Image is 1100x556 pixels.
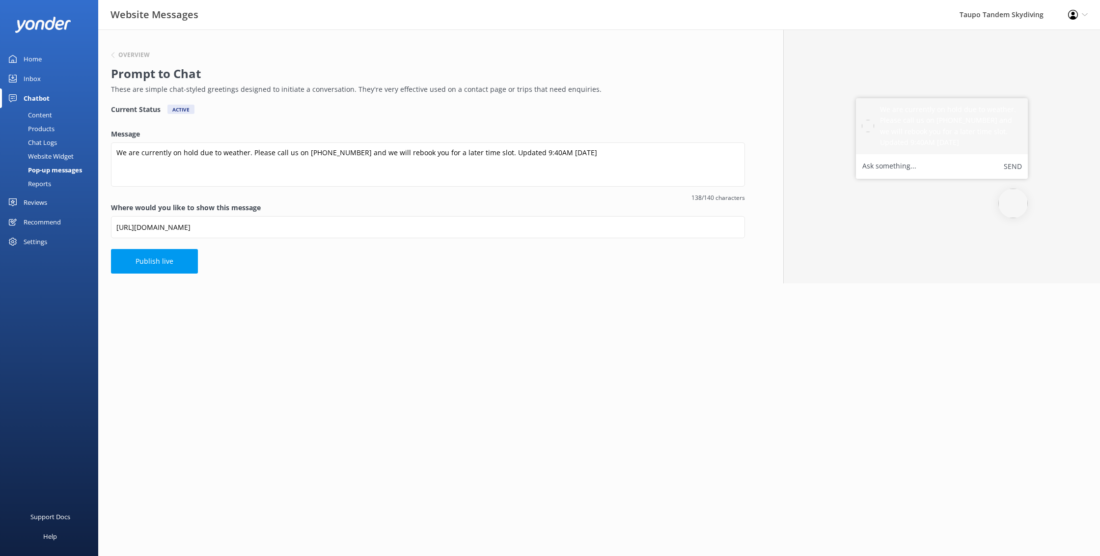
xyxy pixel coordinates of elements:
div: Settings [24,232,47,251]
textarea: We are currently on hold due to weather. Please call us on [PHONE_NUMBER] and we will rebook you ... [111,142,745,187]
img: yonder-white-logo.png [15,17,71,33]
a: Content [6,108,98,122]
p: These are simple chat-styled greetings designed to initiate a conversation. They're very effectiv... [111,84,740,95]
div: Help [43,527,57,546]
h4: Current Status [111,105,161,114]
h2: Prompt to Chat [111,64,740,83]
div: Chatbot [24,88,50,108]
div: Reports [6,177,51,191]
div: Recommend [24,212,61,232]
div: Support Docs [30,507,70,527]
div: Home [24,49,42,69]
a: Pop-up messages [6,163,98,177]
h3: Website Messages [110,7,198,23]
div: Products [6,122,55,136]
a: Website Widget [6,149,98,163]
a: Chat Logs [6,136,98,149]
input: https://www.example.com/page [111,216,745,238]
button: Send [1004,160,1022,173]
a: Reports [6,177,98,191]
label: Where would you like to show this message [111,202,745,213]
button: Publish live [111,249,198,274]
div: Website Widget [6,149,74,163]
div: Chat Logs [6,136,57,149]
span: 138/140 characters [111,193,745,202]
button: Overview [111,52,150,58]
a: Products [6,122,98,136]
h6: Overview [118,52,150,58]
div: Pop-up messages [6,163,82,177]
label: Message [111,129,745,139]
div: Content [6,108,52,122]
div: Reviews [24,193,47,212]
label: Ask something... [862,160,916,173]
div: Active [167,105,194,114]
h5: We are currently on hold due to weather. Please call us on [PHONE_NUMBER] and we will rebook you ... [880,104,1022,148]
div: Inbox [24,69,41,88]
